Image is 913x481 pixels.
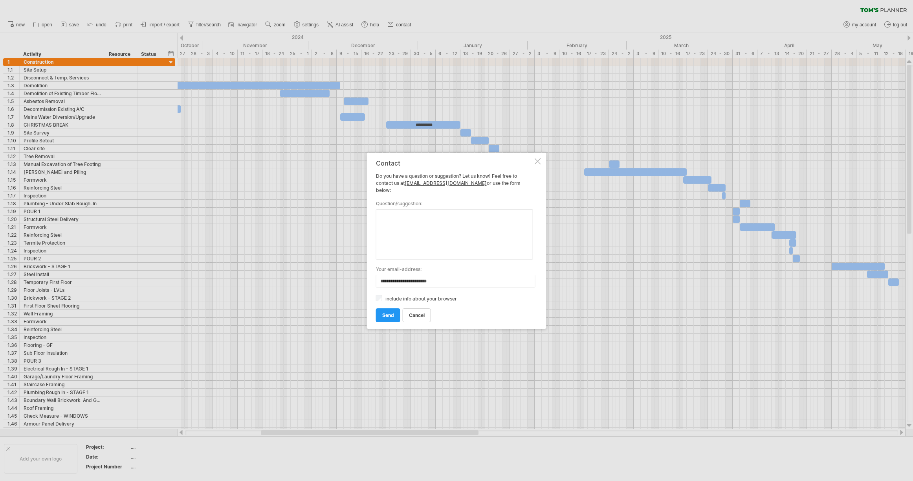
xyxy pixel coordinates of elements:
[376,308,400,322] a: send
[376,266,533,273] label: your email-address:
[376,200,533,207] label: question/suggestion:
[382,312,394,318] span: send
[405,180,487,186] a: [EMAIL_ADDRESS][DOMAIN_NAME]
[409,312,425,318] span: cancel
[376,173,521,193] span: Do you have a question or suggestion? Let us know! Feel free to contact us at or use the form below:
[385,296,457,302] label: include info about your browser
[403,308,431,322] a: cancel
[376,160,533,167] div: Contact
